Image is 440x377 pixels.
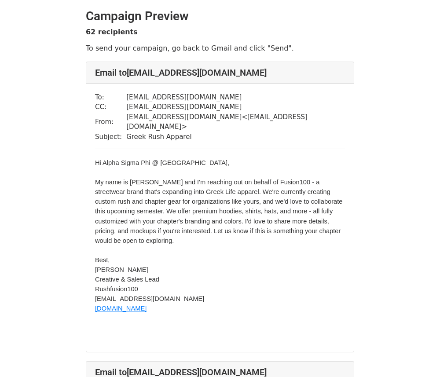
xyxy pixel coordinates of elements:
span: Creative & Sales Lead [95,276,159,283]
span: [PERSON_NAME] [95,266,148,273]
p: To send your campaign, go back to Gmail and click "Send". [86,44,354,53]
span: Rushfusion100 [95,285,138,293]
td: CC: [95,102,126,112]
span: [DOMAIN_NAME] [95,305,147,312]
td: Subject: [95,132,126,142]
td: [EMAIL_ADDRESS][DOMAIN_NAME] [126,92,345,102]
span: My name is [PERSON_NAME] and I'm reaching out on behalf of Fusion100 - a streetwear brand that's ... [95,179,345,244]
span: Hi Alpha Sigma Phi @ [GEOGRAPHIC_DATA], [95,159,229,166]
td: [EMAIL_ADDRESS][DOMAIN_NAME] < [EMAIL_ADDRESS][DOMAIN_NAME] > [126,112,345,132]
strong: 62 recipients [86,28,138,36]
a: [DOMAIN_NAME] [95,304,147,312]
span: Best, [95,256,110,264]
td: [EMAIL_ADDRESS][DOMAIN_NAME] [126,102,345,112]
h4: Email to [EMAIL_ADDRESS][DOMAIN_NAME] [95,67,345,78]
h2: Campaign Preview [86,9,354,24]
td: To: [95,92,126,102]
td: Greek Rush Apparel [126,132,345,142]
td: From: [95,112,126,132]
span: [EMAIL_ADDRESS][DOMAIN_NAME] [95,295,204,302]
